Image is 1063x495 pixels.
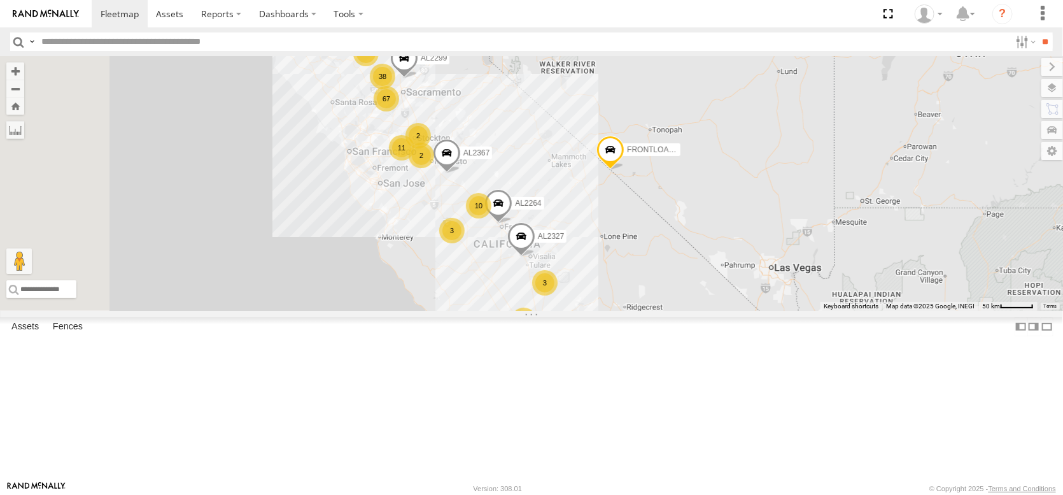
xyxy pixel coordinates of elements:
[421,54,447,62] span: AL2299
[1027,317,1040,336] label: Dock Summary Table to the Right
[515,199,541,208] span: AL2264
[409,143,434,168] div: 2
[13,10,79,18] img: rand-logo.svg
[374,86,399,111] div: 67
[27,32,37,51] label: Search Query
[1011,32,1038,51] label: Search Filter Options
[929,485,1056,492] div: © Copyright 2025 -
[439,218,465,243] div: 3
[1015,317,1027,336] label: Dock Summary Table to the Left
[405,123,431,148] div: 2
[474,485,522,492] div: Version: 308.01
[463,149,489,158] span: AL2367
[989,485,1056,492] a: Terms and Conditions
[6,248,32,274] button: Drag Pegman onto the map to open Street View
[1041,317,1053,336] label: Hide Summary Table
[538,232,564,241] span: AL2327
[1044,304,1057,309] a: Terms (opens in new tab)
[7,482,66,495] a: Visit our Website
[511,308,537,333] div: 9
[992,4,1013,24] i: ?
[978,302,1038,311] button: Map Scale: 50 km per 49 pixels
[6,80,24,97] button: Zoom out
[389,135,414,161] div: 11
[627,145,714,154] span: FRONTLOADER JD344H
[910,4,947,24] div: Dennis Braga
[982,303,1000,310] span: 50 km
[886,303,975,310] span: Map data ©2025 Google, INEGI
[46,318,89,336] label: Fences
[466,193,491,219] div: 10
[824,302,878,311] button: Keyboard shortcuts
[6,97,24,115] button: Zoom Home
[532,270,558,296] div: 3
[370,64,395,89] div: 38
[5,318,45,336] label: Assets
[6,62,24,80] button: Zoom in
[1041,142,1063,160] label: Map Settings
[6,121,24,139] label: Measure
